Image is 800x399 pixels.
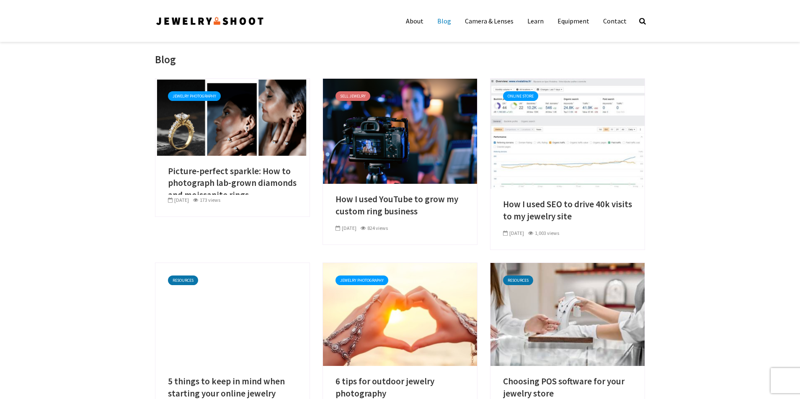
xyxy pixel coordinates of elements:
a: Picture-perfect sparkle: How to photograph lab-grown diamonds and moissanite rings [168,165,297,201]
a: Blog [431,13,457,29]
h1: Blog [155,53,176,67]
a: Camera & Lenses [459,13,520,29]
a: Contact [597,13,633,29]
a: Choosing POS software for your jewelry store [490,309,645,318]
a: Resources [168,275,198,285]
div: 173 views [193,196,220,204]
a: About [400,13,430,29]
img: Jewelry Photographer Bay Area - San Francisco | Nationwide via Mail [155,14,265,28]
div: 1,003 views [528,229,559,237]
a: How I used SEO to drive 40k visits to my jewelry site [490,129,645,137]
a: Sell Jewelry [335,91,370,101]
a: 6 tips for outdoor jewelry photography [323,309,477,318]
a: Learn [521,13,550,29]
a: Resources [503,275,533,285]
a: Picture-perfect sparkle: How to photograph lab-grown diamonds and moissanite rings [155,112,310,121]
a: Equipment [551,13,596,29]
span: [DATE] [503,230,524,236]
a: How I used YouTube to grow my custom ring business [335,193,465,217]
span: [DATE] [335,225,356,231]
a: 5 things to keep in mind when starting your online jewelry business [155,309,310,318]
span: [DATE] [168,197,189,203]
a: Jewelry Photography [168,91,221,101]
a: Online Store [503,91,538,101]
a: How I used YouTube to grow my custom ring business [323,126,477,134]
a: How I used SEO to drive 40k visits to my jewelry site [503,198,632,222]
div: 824 views [361,224,388,232]
a: Jewelry Photography [335,275,388,285]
